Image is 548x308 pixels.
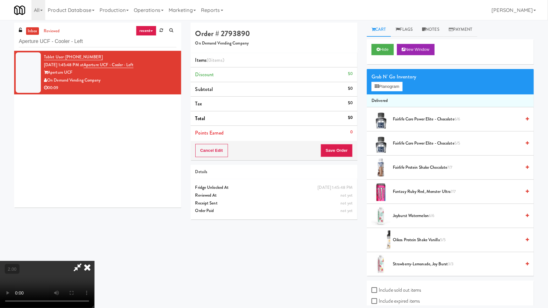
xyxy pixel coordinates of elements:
div: $0 [348,99,353,107]
span: not yet [341,200,353,206]
span: Items [195,56,224,64]
span: Fairlife Core Power Elite - Chocolate [393,115,521,123]
span: (0 ) [207,56,224,64]
div: Details [195,168,353,176]
div: Fantasy Ruby Red, Monster Ultra7/7 [390,188,529,196]
button: New Window [397,44,435,55]
a: Payment [444,23,477,37]
ng-pluralize: items [211,56,223,64]
div: Joyburst Watermelon6/6 [390,212,529,220]
div: $0 [348,85,353,93]
input: Include sold out items [372,288,379,293]
span: not yet [341,208,353,214]
button: Hide [372,44,393,55]
div: Fridge Unlocked At [195,184,353,192]
li: Tablet User· [PHONE_NUMBER][DATE] 1:45:48 PM atAperture UCF - Cooler - LeftAperture UCFOn Demand ... [14,51,181,94]
span: [DATE] 1:45:48 PM at [44,62,84,68]
div: $0 [348,70,353,78]
div: Reviewed At [195,192,353,199]
span: · [PHONE_NUMBER] [63,54,103,60]
span: Fairlife Protein Shake Chocolate [393,164,521,172]
span: 6/6 [429,213,434,219]
div: $0 [348,114,353,122]
label: Include sold out items [372,285,421,295]
div: Order Paid [195,207,353,215]
span: Subtotal [195,86,213,93]
div: Fairlife Protein Shake Chocolate7/7 [390,164,529,172]
div: [DATE] 1:45:48 PM [318,184,353,192]
button: Cancel Edit [195,144,228,157]
span: Tax [195,100,202,107]
div: Aperture UCF [44,69,176,77]
div: Fairlife Core Power Elite - Chocolate5/5 [390,140,529,147]
span: Fairlife Core Power Elite - Chocolate [393,140,521,147]
h4: Order # 2793890 [195,29,353,38]
div: Strawberry-Lemonade, Joy burst3/3 [390,260,529,268]
label: Include expired items [372,296,420,306]
a: Tablet User· [PHONE_NUMBER] [44,54,103,60]
input: Search vision orders [19,36,176,47]
span: not yet [341,192,353,198]
button: Planogram [372,82,402,91]
span: Discount [195,71,214,78]
span: Strawberry-Lemonade, Joy burst [393,260,521,268]
span: 3/3 [448,261,453,267]
span: 5/5 [454,140,460,146]
h5: On Demand Vending Company [195,41,353,46]
div: Oikos Protein Shake Vanilla5/5 [390,236,529,244]
span: Oikos Protein Shake Vanilla [393,236,521,244]
button: Save Order [321,144,353,157]
div: 00:09 [44,84,176,92]
div: Grab N' Go Inventory [372,72,529,82]
a: Notes [417,23,444,37]
a: inbox [26,27,39,35]
span: 6/6 [454,116,460,122]
span: 7/7 [448,164,453,170]
span: 5/5 [440,237,446,243]
a: Cart [367,23,391,37]
span: Points Earned [195,129,224,136]
div: 0 [350,128,353,136]
a: Flags [391,23,418,37]
a: recent [136,26,157,36]
div: On Demand Vending Company [44,77,176,84]
input: Include expired items [372,299,379,304]
a: Aperture UCF - Cooler - Left [84,62,133,68]
a: reviewed [42,27,62,35]
div: Fairlife Core Power Elite - Chocolate6/6 [390,115,529,123]
img: Micromart [14,5,25,16]
span: Joyburst Watermelon [393,212,521,220]
span: Fantasy Ruby Red, Monster Ultra [393,188,521,196]
li: Delivered [367,94,534,108]
span: 7/7 [451,189,456,194]
div: Receipt Sent [195,199,353,207]
span: Total [195,115,205,122]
